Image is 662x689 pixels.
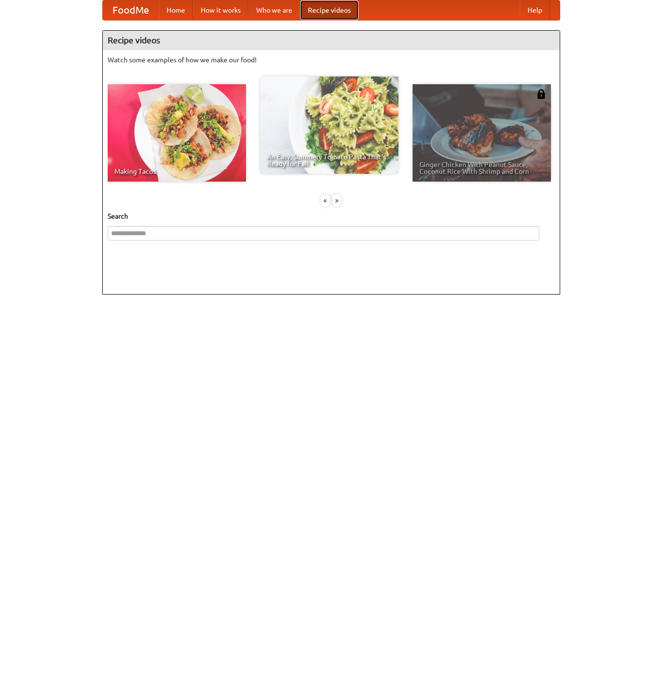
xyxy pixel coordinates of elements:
a: Who we are [248,0,300,20]
span: Making Tacos [114,168,239,175]
a: FoodMe [103,0,159,20]
span: An Easy, Summery Tomato Pasta That's Ready for Fall [267,153,392,167]
div: » [332,194,341,206]
a: How it works [193,0,248,20]
img: 483408.png [536,89,546,99]
a: Recipe videos [300,0,359,20]
h5: Search [108,211,555,221]
a: An Easy, Summery Tomato Pasta That's Ready for Fall [260,76,398,174]
a: Home [159,0,193,20]
h4: Recipe videos [103,31,560,50]
p: Watch some examples of how we make our food! [108,55,555,65]
a: Help [520,0,550,20]
div: « [321,194,330,206]
a: Making Tacos [108,84,246,182]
